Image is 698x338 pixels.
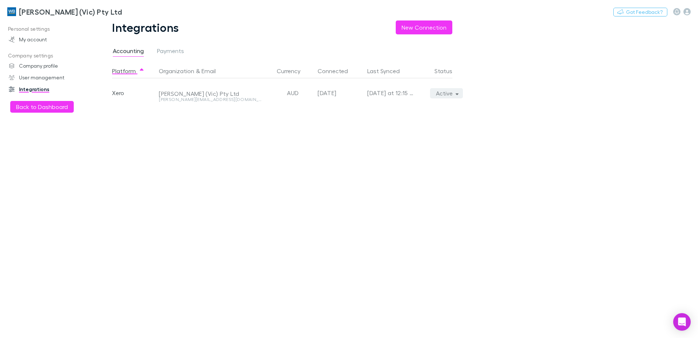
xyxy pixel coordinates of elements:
[367,64,409,78] button: Last Synced
[159,64,194,78] button: Organization
[159,90,264,97] div: [PERSON_NAME] (Vic) Pty Ltd
[396,20,452,34] button: New Connection
[1,83,99,95] a: Integrations
[112,64,145,78] button: Platform
[1,34,99,45] a: My account
[159,97,264,102] div: [PERSON_NAME][EMAIL_ADDRESS][DOMAIN_NAME]
[7,7,16,16] img: William Buck (Vic) Pty Ltd's Logo
[613,8,667,16] button: Got Feedback?
[1,51,99,60] p: Company settings
[318,78,361,108] div: [DATE]
[159,64,268,78] div: &
[367,78,414,108] div: [DATE] at 12:15 AM
[277,64,309,78] button: Currency
[112,20,179,34] h1: Integrations
[318,64,357,78] button: Connected
[19,7,122,16] h3: [PERSON_NAME] (Vic) Pty Ltd
[1,25,99,34] p: Personal settings
[1,72,99,83] a: User management
[157,47,184,57] span: Payments
[10,101,74,113] button: Back to Dashboard
[271,78,315,108] div: AUD
[1,60,99,72] a: Company profile
[673,313,691,331] div: Open Intercom Messenger
[202,64,216,78] button: Email
[112,78,156,108] div: Xero
[434,64,461,78] button: Status
[3,3,126,20] a: [PERSON_NAME] (Vic) Pty Ltd
[113,47,144,57] span: Accounting
[430,88,463,98] button: Active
